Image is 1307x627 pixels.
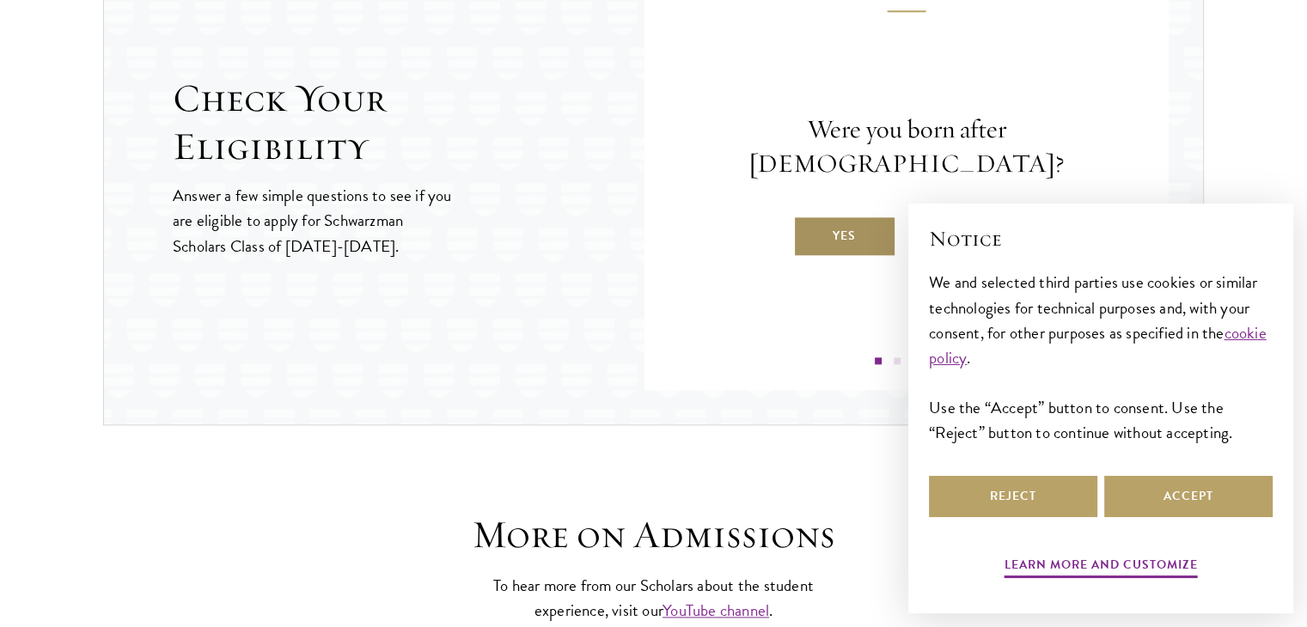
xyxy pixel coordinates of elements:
[929,476,1097,517] button: Reject
[696,113,1117,181] p: Were you born after [DEMOGRAPHIC_DATA]?
[173,75,644,171] h2: Check Your Eligibility
[929,224,1273,253] h2: Notice
[388,511,920,559] h3: More on Admissions
[1005,554,1198,581] button: Learn more and customize
[1104,476,1273,517] button: Accept
[929,270,1273,444] div: We and selected third parties use cookies or similar technologies for technical purposes and, wit...
[793,216,896,257] label: Yes
[663,598,769,623] a: YouTube channel
[929,320,1267,370] a: cookie policy
[486,573,821,623] p: To hear more from our Scholars about the student experience, visit our .
[173,183,454,258] p: Answer a few simple questions to see if you are eligible to apply for Schwarzman Scholars Class o...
